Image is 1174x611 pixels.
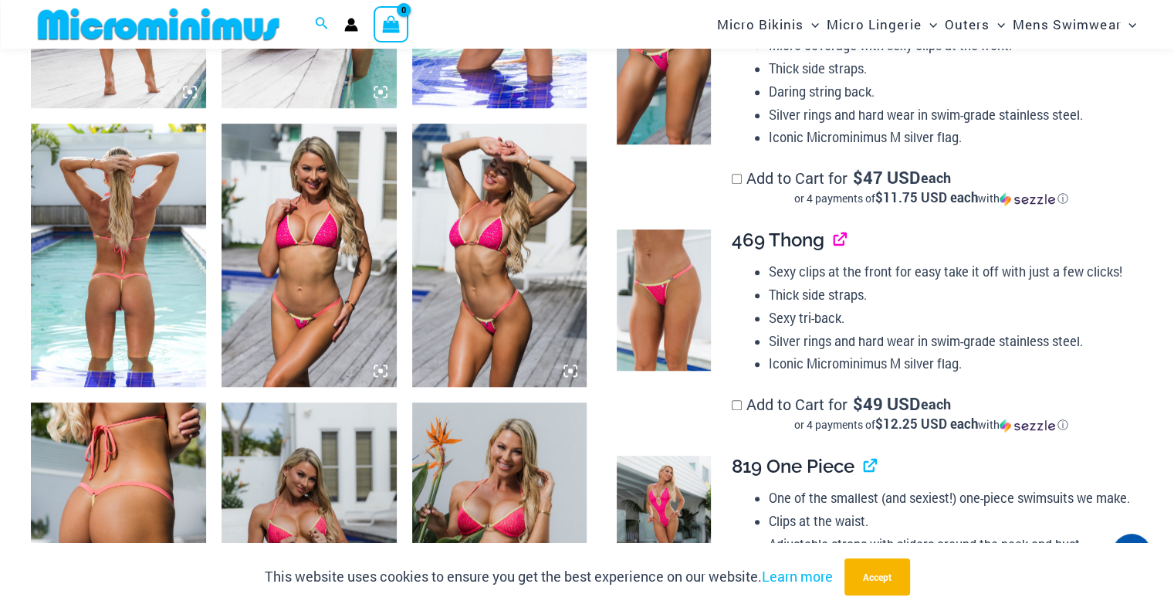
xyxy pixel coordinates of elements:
span: $12.25 USD each [875,415,978,433]
li: Silver rings and hard wear in swim-grade stainless steel. [769,104,1131,127]
img: Bubble Mesh Highlight Pink 323 Top 421 Micro [31,124,206,386]
span: 469 Thong [732,229,824,251]
div: or 4 payments of$12.25 USD eachwithSezzle Click to learn more about Sezzle [732,417,1131,433]
li: Adjustable straps with sliders around the neck and bust [769,533,1131,556]
li: Thick side straps. [769,57,1131,80]
span: $11.75 USD each [875,188,978,206]
button: Accept [844,558,910,596]
img: Bubble Mesh Highlight Pink 469 Thong [617,229,711,371]
a: Micro LingerieMenu ToggleMenu Toggle [823,5,941,44]
li: Clips at the waist. [769,510,1131,533]
li: Sexy tri-back. [769,307,1131,330]
input: Add to Cart for$49 USD eachor 4 payments of$12.25 USD eachwithSezzle Click to learn more about Se... [732,400,742,410]
p: This website uses cookies to ensure you get the best experience on our website. [265,565,833,589]
span: 49 USD [852,396,919,412]
li: Sexy clips at the front for easy take it off with just a few clicks! [769,260,1131,283]
label: Add to Cart for [732,394,1131,433]
div: or 4 payments of with [732,417,1131,433]
li: Thick side straps. [769,283,1131,307]
span: Menu Toggle [1121,5,1136,44]
img: Bubble Mesh Highlight Pink 421 Micro [617,3,711,144]
img: Bubble Mesh Highlight Pink 309 Top 421 Micro [412,124,587,386]
a: View Shopping Cart, empty [374,6,409,42]
span: each [921,170,951,185]
span: 819 One Piece [732,455,854,477]
img: Sezzle [1000,192,1055,206]
div: or 4 payments of$11.75 USD eachwithSezzle Click to learn more about Sezzle [732,191,1131,206]
li: Silver rings and hard wear in swim-grade stainless steel. [769,330,1131,353]
span: each [921,396,951,412]
span: Micro Bikinis [717,5,804,44]
span: 47 USD [852,170,919,185]
span: Menu Toggle [990,5,1005,44]
span: Outers [945,5,990,44]
span: Mens Swimwear [1013,5,1121,44]
img: Bubble Mesh Highlight Pink 819 One Piece [617,456,711,597]
img: Sezzle [1000,419,1055,433]
a: Search icon link [315,15,329,35]
li: Daring string back. [769,80,1131,104]
nav: Site Navigation [711,2,1143,46]
div: or 4 payments of with [732,191,1131,206]
img: Bubble Mesh Highlight Pink 309 Top 421 Micro [222,124,397,386]
img: MM SHOP LOGO FLAT [32,7,286,42]
a: Learn more [762,567,833,586]
a: Account icon link [344,18,358,32]
li: One of the smallest (and sexiest!) one-piece swimsuits we make. [769,487,1131,510]
span: Menu Toggle [922,5,937,44]
a: OutersMenu ToggleMenu Toggle [941,5,1009,44]
a: Mens SwimwearMenu ToggleMenu Toggle [1009,5,1140,44]
li: Iconic Microminimus M silver flag. [769,352,1131,375]
a: Micro BikinisMenu ToggleMenu Toggle [713,5,823,44]
input: Add to Cart for$47 USD eachor 4 payments of$11.75 USD eachwithSezzle Click to learn more about Se... [732,174,742,184]
span: $ [852,166,862,188]
span: $ [852,392,862,415]
span: Menu Toggle [804,5,819,44]
label: Add to Cart for [732,168,1131,206]
li: Iconic Microminimus M silver flag. [769,126,1131,149]
span: Micro Lingerie [827,5,922,44]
